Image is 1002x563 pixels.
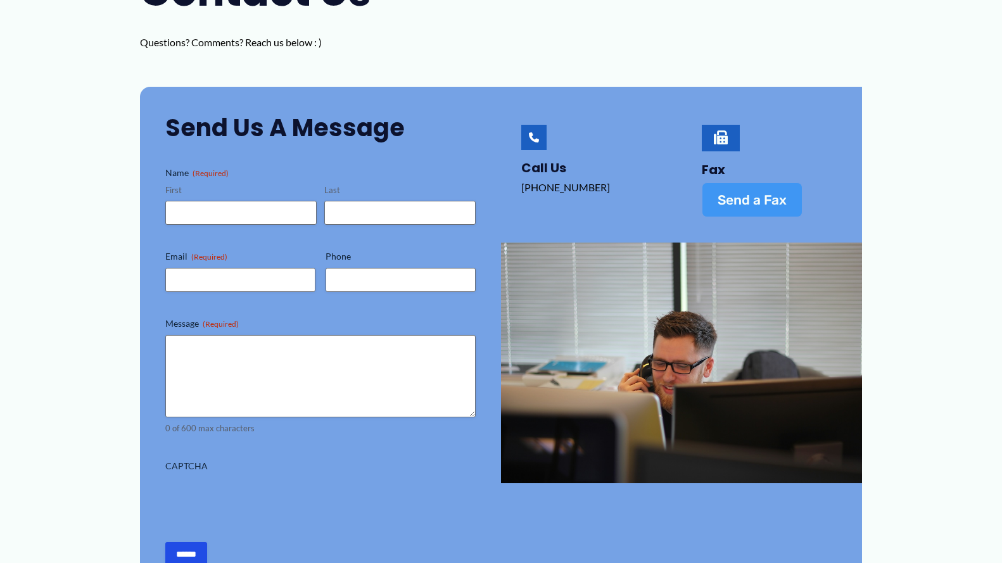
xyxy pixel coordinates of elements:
[521,178,656,197] p: [PHONE_NUMBER]‬‬
[718,193,787,206] span: Send a Fax
[521,159,566,177] a: Call Us
[140,33,400,52] p: Questions? Comments? Reach us below : )
[203,319,239,329] span: (Required)
[521,125,547,150] a: Call Us
[165,112,476,143] h2: Send Us a Message
[702,162,837,177] h4: Fax
[324,184,476,196] label: Last
[165,167,229,179] legend: Name
[501,243,862,483] img: man talking on the phone behind a computer screen
[191,252,227,262] span: (Required)
[702,182,802,217] a: Send a Fax
[193,168,229,178] span: (Required)
[165,460,476,472] label: CAPTCHA
[165,250,315,263] label: Email
[165,422,476,434] div: 0 of 600 max characters
[326,250,476,263] label: Phone
[165,478,358,527] iframe: reCAPTCHA
[165,184,317,196] label: First
[165,317,476,330] label: Message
